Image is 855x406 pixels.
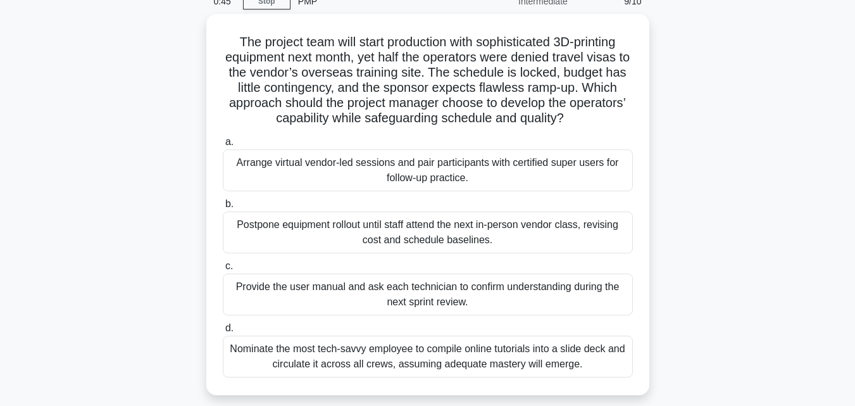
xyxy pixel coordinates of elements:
[225,198,234,209] span: b.
[225,136,234,147] span: a.
[225,322,234,333] span: d.
[223,149,633,191] div: Arrange virtual vendor-led sessions and pair participants with certified super users for follow-u...
[223,274,633,315] div: Provide the user manual and ask each technician to confirm understanding during the next sprint r...
[222,34,634,127] h5: The project team will start production with sophisticated 3D-printing equipment next month, yet h...
[223,336,633,377] div: Nominate the most tech-savvy employee to compile online tutorials into a slide deck and circulate...
[225,260,233,271] span: c.
[223,212,633,253] div: Postpone equipment rollout until staff attend the next in-person vendor class, revising cost and ...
